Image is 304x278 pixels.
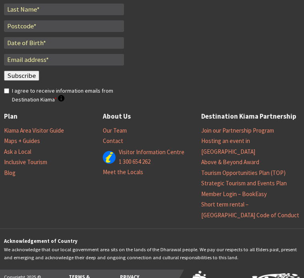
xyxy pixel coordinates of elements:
[201,137,255,155] a: Hosting an event in [GEOGRAPHIC_DATA]
[103,137,123,145] a: Contact
[4,148,31,156] a: Ask a Local
[103,111,131,122] a: About Us
[12,86,124,104] label: I agree to receive information emails from Destination Kiama
[103,127,127,135] a: Our Team
[201,179,287,187] a: Strategic Tourism and Events Plan
[201,190,267,198] a: Member Login – BookEasy
[119,158,150,166] a: 1 300 654 262
[4,237,300,261] p: We acknowledge that our local government area sits on the lands of the Dharawal people. We pay ou...
[4,127,64,135] a: Kiama Area Visitor Guide
[4,37,124,49] input: Date of Birth*
[4,4,124,15] input: Last Name*
[201,158,259,166] a: Above & Beyond Award
[4,238,78,244] strong: Acknowledgement of Country
[201,169,286,177] a: Tourism Opportunities Plan (TOP)
[201,201,299,219] a: Short term rental – [GEOGRAPHIC_DATA] Code of Conduct
[201,111,296,122] a: Destination Kiama Partnership
[4,111,18,122] a: Plan
[4,137,40,145] a: Maps + Guides
[103,168,143,176] a: Meet the Locals
[4,158,47,166] a: Inclusive Tourism
[4,169,16,177] a: Blog
[4,20,124,32] input: Postcode*
[201,127,274,135] a: Join our Partnership Program
[4,54,124,66] input: Email address*
[4,71,39,81] input: Subscribe
[119,148,184,156] a: Visitor Information Centre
